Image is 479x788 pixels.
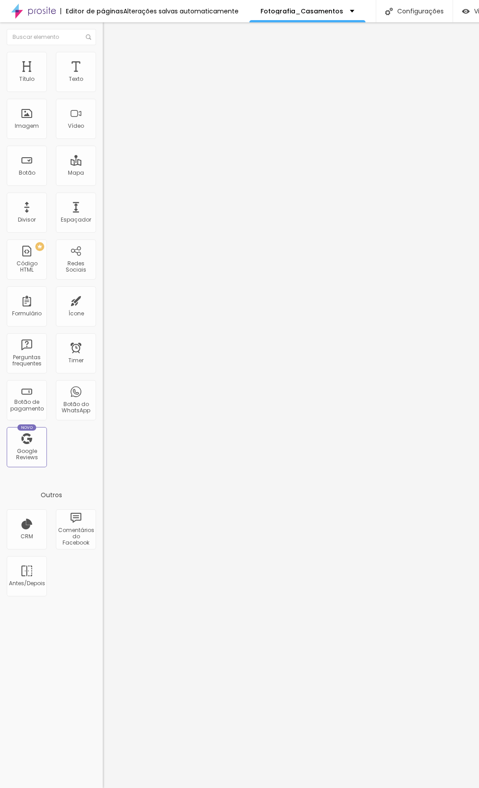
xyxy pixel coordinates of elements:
div: Título [19,76,34,82]
div: Texto [69,76,83,82]
div: Novo [17,424,37,431]
input: Buscar elemento [7,29,96,45]
div: CRM [21,533,33,540]
div: Ícone [68,310,84,317]
img: Icone [385,8,393,15]
div: Redes Sociais [58,260,93,273]
div: Comentários do Facebook [58,527,93,546]
div: Antes/Depois [9,580,44,587]
div: Botão [19,170,35,176]
div: Espaçador [61,217,91,223]
div: Perguntas frequentes [9,354,44,367]
div: Alterações salvas automaticamente [123,8,239,14]
img: view-1.svg [462,8,470,15]
div: Timer [68,357,84,364]
img: Icone [86,34,91,40]
div: Código HTML [9,260,44,273]
p: Fotografia_Casamentos [261,8,343,14]
div: Mapa [68,170,84,176]
div: Google Reviews [9,448,44,461]
div: Imagem [15,123,39,129]
div: Divisor [18,217,36,223]
div: Formulário [12,310,42,317]
div: Vídeo [68,123,84,129]
div: Editor de páginas [60,8,123,14]
div: Botão de pagamento [9,399,44,412]
div: Botão do WhatsApp [58,401,93,414]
